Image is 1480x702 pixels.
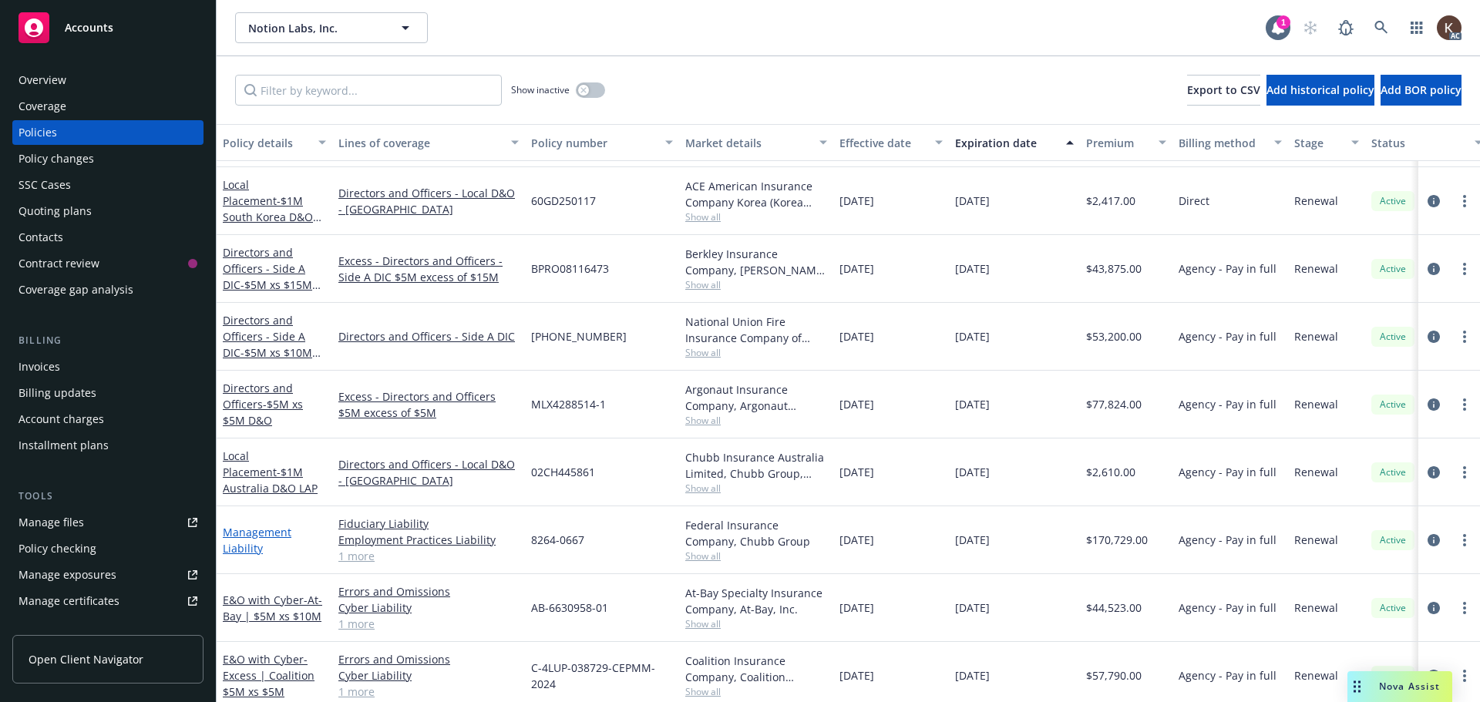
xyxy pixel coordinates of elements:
span: $2,610.00 [1086,464,1135,480]
span: MLX4288514-1 [531,396,606,412]
span: Agency - Pay in full [1179,600,1276,616]
span: Add historical policy [1266,82,1374,97]
a: Local Placement [223,177,313,240]
a: 1 more [338,616,519,632]
div: At-Bay Specialty Insurance Company, At-Bay, Inc. [685,585,827,617]
a: more [1455,667,1474,685]
span: Active [1377,194,1408,208]
a: Policy checking [12,536,203,561]
a: more [1455,192,1474,210]
span: Add BOR policy [1381,82,1461,97]
a: Contract review [12,251,203,276]
span: Show all [685,210,827,223]
span: Show all [685,617,827,630]
span: Renewal [1294,193,1338,209]
button: Policy details [217,124,332,161]
a: Directors and Officers - Side A DIC [223,313,312,376]
a: circleInformation [1424,327,1443,346]
span: Show all [685,346,827,359]
button: Policy number [525,124,679,161]
div: Effective date [839,135,926,151]
div: Overview [18,68,66,92]
div: Billing updates [18,381,96,405]
a: Manage claims [12,615,203,640]
div: Policy checking [18,536,96,561]
span: Agency - Pay in full [1179,260,1276,277]
button: Lines of coverage [332,124,525,161]
span: [DATE] [955,193,990,209]
div: Policy details [223,135,309,151]
span: $53,200.00 [1086,328,1142,344]
span: - At-Bay | $5M xs $10M [223,593,322,623]
span: [DATE] [955,260,990,277]
button: Export to CSV [1187,75,1260,106]
a: Errors and Omissions [338,651,519,667]
a: Overview [12,68,203,92]
span: Renewal [1294,260,1338,277]
a: more [1455,395,1474,414]
span: [PHONE_NUMBER] [531,328,627,344]
span: [DATE] [839,600,874,616]
div: Policies [18,120,57,145]
a: circleInformation [1424,463,1443,482]
a: Account charges [12,407,203,432]
a: Fiduciary Liability [338,516,519,532]
a: Policies [12,120,203,145]
button: Add BOR policy [1381,75,1461,106]
button: Effective date [833,124,949,161]
a: circleInformation [1424,395,1443,414]
a: Directors and Officers [223,381,303,428]
span: Show all [685,685,827,698]
a: Installment plans [12,433,203,458]
a: more [1455,599,1474,617]
button: Expiration date [949,124,1080,161]
span: Renewal [1294,396,1338,412]
div: SSC Cases [18,173,71,197]
a: Manage certificates [12,589,203,613]
a: Coverage gap analysis [12,277,203,302]
a: Quoting plans [12,199,203,223]
a: more [1455,463,1474,482]
a: circleInformation [1424,192,1443,210]
div: Account charges [18,407,104,432]
a: Cyber Liability [338,667,519,684]
input: Filter by keyword... [235,75,502,106]
div: ACE American Insurance Company Korea (Korea Branch), Chubb Group, Chubb Group (International) [685,178,827,210]
span: Agency - Pay in full [1179,464,1276,480]
div: Manage claims [18,615,96,640]
a: Policy changes [12,146,203,171]
span: Show inactive [511,83,570,96]
a: more [1455,531,1474,549]
a: Search [1366,12,1397,43]
span: [DATE] [955,667,990,684]
a: Manage exposures [12,563,203,587]
span: [DATE] [955,396,990,412]
a: Errors and Omissions [338,583,519,600]
button: Nova Assist [1347,671,1452,702]
span: Agency - Pay in full [1179,328,1276,344]
a: Directors and Officers - Side A DIC [338,328,519,344]
span: Renewal [1294,600,1338,616]
a: Coverage [12,94,203,119]
div: Drag to move [1347,671,1367,702]
span: Export to CSV [1187,82,1260,97]
span: AB-6630958-01 [531,600,608,616]
a: circleInformation [1424,260,1443,278]
span: Renewal [1294,328,1338,344]
span: [DATE] [955,532,990,548]
div: Manage certificates [18,589,119,613]
a: Invoices [12,354,203,379]
span: Active [1377,465,1408,479]
a: Switch app [1401,12,1432,43]
a: Start snowing [1295,12,1326,43]
span: [DATE] [955,600,990,616]
a: Contacts [12,225,203,250]
span: Active [1377,601,1408,615]
span: C-4LUP-038729-CEPMM-2024 [531,660,673,692]
div: Invoices [18,354,60,379]
div: Billing [12,333,203,348]
a: Manage files [12,510,203,535]
a: E&O with Cyber [223,593,322,623]
span: [DATE] [839,464,874,480]
span: Accounts [65,22,113,34]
